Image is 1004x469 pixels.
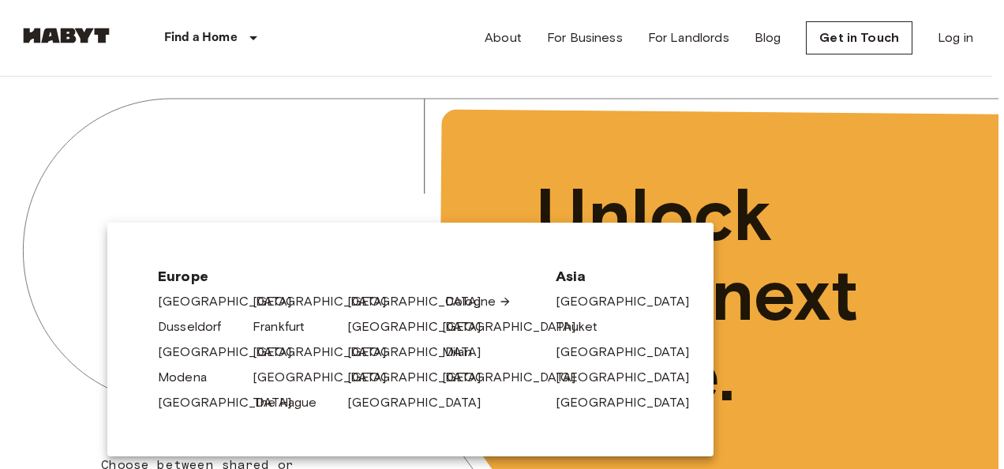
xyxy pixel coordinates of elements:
a: [GEOGRAPHIC_DATA] [253,292,403,311]
a: Dusseldorf [158,317,238,336]
a: Modena [158,368,223,387]
a: [GEOGRAPHIC_DATA] [347,393,497,412]
a: [GEOGRAPHIC_DATA] [347,317,497,336]
span: Asia [556,267,663,286]
a: [GEOGRAPHIC_DATA] [347,368,497,387]
a: Milan [442,343,488,362]
a: [GEOGRAPHIC_DATA] [347,343,497,362]
a: [GEOGRAPHIC_DATA] [158,292,308,311]
a: [GEOGRAPHIC_DATA] [347,292,497,311]
a: [GEOGRAPHIC_DATA] [158,343,308,362]
a: [GEOGRAPHIC_DATA] [158,393,308,412]
a: [GEOGRAPHIC_DATA] [556,393,706,412]
a: The Hague [253,393,332,412]
a: [GEOGRAPHIC_DATA] [556,368,706,387]
a: [GEOGRAPHIC_DATA] [442,317,592,336]
a: Frankfurt [253,317,320,336]
span: Europe [158,267,530,286]
a: [GEOGRAPHIC_DATA] [556,343,706,362]
a: [GEOGRAPHIC_DATA] [253,368,403,387]
a: [GEOGRAPHIC_DATA] [253,343,403,362]
a: Phuket [556,317,613,336]
a: [GEOGRAPHIC_DATA] [442,368,592,387]
a: [GEOGRAPHIC_DATA] [556,292,706,311]
a: Cologne [445,292,511,311]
